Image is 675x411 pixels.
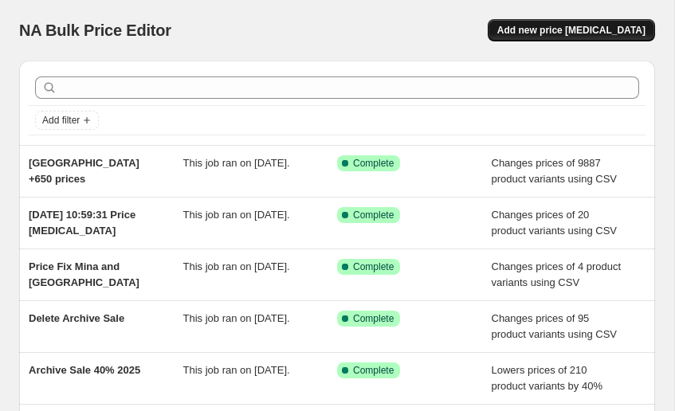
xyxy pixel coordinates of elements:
[183,312,290,324] span: This job ran on [DATE].
[42,114,80,127] span: Add filter
[353,364,394,377] span: Complete
[183,157,290,169] span: This job ran on [DATE].
[492,312,618,340] span: Changes prices of 95 product variants using CSV
[497,24,646,37] span: Add new price [MEDICAL_DATA]
[492,260,622,288] span: Changes prices of 4 product variants using CSV
[29,209,135,237] span: [DATE] 10:59:31 Price [MEDICAL_DATA]
[35,111,99,130] button: Add filter
[353,157,394,170] span: Complete
[19,22,171,39] span: NA Bulk Price Editor
[353,209,394,221] span: Complete
[183,209,290,221] span: This job ran on [DATE].
[183,364,290,376] span: This job ran on [DATE].
[29,157,139,185] span: [GEOGRAPHIC_DATA] +650 prices
[353,260,394,273] span: Complete
[29,260,139,288] span: Price Fix Mina and [GEOGRAPHIC_DATA]
[353,312,394,325] span: Complete
[183,260,290,272] span: This job ran on [DATE].
[492,157,618,185] span: Changes prices of 9887 product variants using CSV
[492,364,602,392] span: Lowers prices of 210 product variants by 40%
[488,19,655,41] button: Add new price [MEDICAL_DATA]
[492,209,618,237] span: Changes prices of 20 product variants using CSV
[29,312,124,324] span: Delete Archive Sale
[29,364,140,376] span: Archive Sale 40% 2025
